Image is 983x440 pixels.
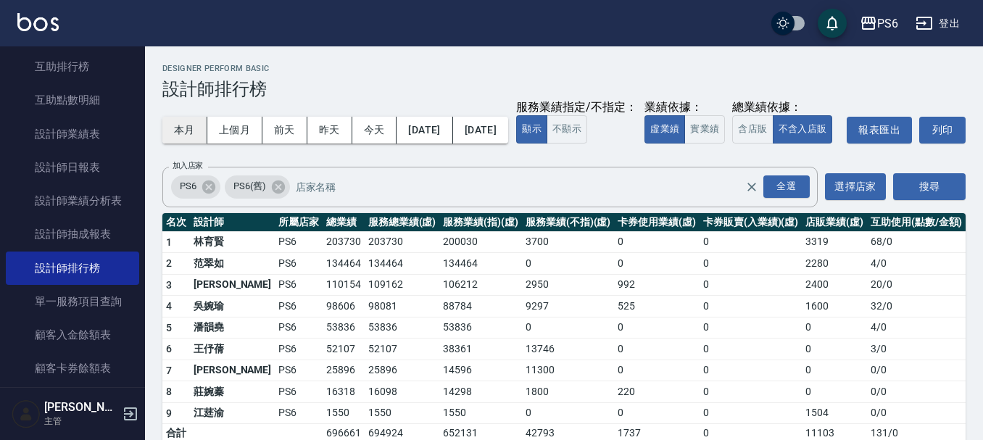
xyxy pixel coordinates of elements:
[439,317,522,339] td: 53836
[522,296,614,317] td: 9297
[365,339,440,360] td: 52107
[323,360,365,381] td: 25896
[700,213,802,232] th: 卡券販賣(入業績)(虛)
[825,173,886,200] button: 選擇店家
[190,317,275,339] td: 潘韻堯
[166,365,172,376] span: 7
[700,381,802,403] td: 0
[225,179,275,194] span: PS6(舊)
[802,296,867,317] td: 1600
[275,231,323,253] td: PS6
[818,9,847,38] button: save
[802,402,867,424] td: 1504
[867,360,966,381] td: 0 / 0
[162,64,966,73] h2: Designer Perform Basic
[614,213,700,232] th: 卡券使用業績(虛)
[44,400,118,415] h5: [PERSON_NAME]
[867,317,966,339] td: 4 / 0
[867,339,966,360] td: 3 / 0
[802,213,867,232] th: 店販業績(虛)
[893,173,966,200] button: 搜尋
[439,253,522,275] td: 134464
[365,402,440,424] td: 1550
[365,360,440,381] td: 25896
[802,274,867,296] td: 2400
[173,160,203,171] label: 加入店家
[190,381,275,403] td: 莊婉蓁
[162,79,966,99] h3: 設計師排行榜
[802,231,867,253] td: 3319
[877,14,898,33] div: PS6
[365,253,440,275] td: 134464
[262,117,307,144] button: 前天
[854,9,904,38] button: PS6
[910,10,966,37] button: 登出
[614,253,700,275] td: 0
[453,117,508,144] button: [DATE]
[802,339,867,360] td: 0
[644,115,685,144] button: 虛業績
[365,274,440,296] td: 109162
[275,402,323,424] td: PS6
[292,174,771,199] input: 店家名稱
[700,253,802,275] td: 0
[867,274,966,296] td: 20 / 0
[700,274,802,296] td: 0
[847,117,912,144] button: 報表匯出
[6,318,139,352] a: 顧客入金餘額表
[323,213,365,232] th: 總業績
[867,296,966,317] td: 32 / 0
[190,213,275,232] th: 設計師
[439,296,522,317] td: 88784
[352,117,397,144] button: 今天
[522,339,614,360] td: 13746
[190,274,275,296] td: [PERSON_NAME]
[760,173,813,201] button: Open
[275,274,323,296] td: PS6
[166,300,172,312] span: 4
[275,253,323,275] td: PS6
[6,252,139,285] a: 設計師排行榜
[365,213,440,232] th: 服務總業績(虛)
[166,236,172,248] span: 1
[207,117,262,144] button: 上個月
[166,322,172,333] span: 5
[44,415,118,428] p: 主管
[166,279,172,291] span: 3
[522,317,614,339] td: 0
[700,339,802,360] td: 0
[867,213,966,232] th: 互助使用(點數/金額)
[700,296,802,317] td: 0
[275,213,323,232] th: 所屬店家
[732,100,839,115] div: 總業績依據：
[439,213,522,232] th: 服務業績(指)(虛)
[763,175,810,198] div: 全選
[522,231,614,253] td: 3700
[439,360,522,381] td: 14596
[323,253,365,275] td: 134464
[802,381,867,403] td: 0
[190,296,275,317] td: 吳婉瑜
[614,381,700,403] td: 220
[6,285,139,318] a: 單一服務項目查詢
[365,296,440,317] td: 98081
[547,115,587,144] button: 不顯示
[684,115,725,144] button: 實業績
[522,213,614,232] th: 服務業績(不指)(虛)
[700,231,802,253] td: 0
[919,117,966,144] button: 列印
[323,274,365,296] td: 110154
[190,253,275,275] td: 范翠如
[365,231,440,253] td: 203730
[323,231,365,253] td: 203730
[162,117,207,144] button: 本月
[522,274,614,296] td: 2950
[171,175,220,199] div: PS6
[17,13,59,31] img: Logo
[614,274,700,296] td: 992
[323,381,365,403] td: 16318
[6,217,139,251] a: 設計師抽成報表
[700,402,802,424] td: 0
[516,100,637,115] div: 服務業績指定/不指定：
